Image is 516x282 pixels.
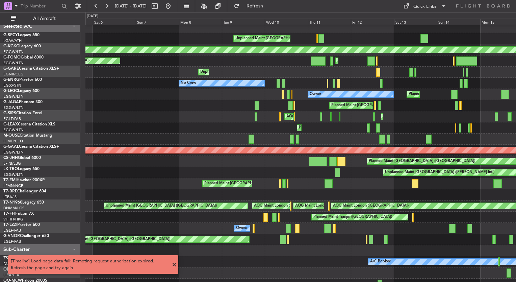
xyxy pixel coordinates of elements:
div: Planned Maint [GEOGRAPHIC_DATA] ([GEOGRAPHIC_DATA]) [337,56,444,66]
span: T7-BRE [3,189,17,193]
div: Unplanned Maint [GEOGRAPHIC_DATA] ([PERSON_NAME] Intl) [385,167,494,178]
span: G-LEAX [3,122,18,126]
a: G-SIRSCitation Excel [3,111,42,115]
span: T7-EMI [3,178,17,182]
span: [DATE] - [DATE] [115,3,147,9]
div: AOG Maint London ([GEOGRAPHIC_DATA]) [254,201,330,211]
button: Quick Links [400,1,450,11]
a: EGGW/LTN [3,105,24,110]
a: EGLF/FAB [3,239,21,244]
a: EGGW/LTN [3,94,24,99]
div: AOG Maint [PERSON_NAME] [286,112,338,122]
a: EGLF/FAB [3,228,21,233]
a: LFPB/LBG [3,161,21,166]
div: Planned Maint Tianjin ([GEOGRAPHIC_DATA]) [313,212,392,222]
div: A/C Booked [370,257,391,267]
a: EGGW/LTN [3,127,24,133]
div: Tue 9 [222,19,265,25]
a: G-ENRGPraetor 600 [3,78,42,82]
a: G-JAGAPhenom 300 [3,100,43,104]
a: T7-N1960Legacy 650 [3,201,44,205]
a: G-GARECessna Citation XLS+ [3,67,59,71]
div: [Timeline] Load page data fail: Remoting request authorization expired. Refresh the page and try ... [11,258,168,271]
div: Wed 10 [265,19,308,25]
a: LTBA/ISL [3,194,19,199]
a: G-LEAXCessna Citation XLS [3,122,55,126]
a: EGSS/STN [3,83,21,88]
span: G-SIRS [3,111,16,115]
a: CS-JHHGlobal 6000 [3,156,41,160]
span: M-OUSE [3,134,20,138]
div: Mon 8 [179,19,222,25]
span: CS-JHH [3,156,18,160]
div: AOG Maint London ([GEOGRAPHIC_DATA]) [333,201,409,211]
div: Sun 7 [136,19,179,25]
a: LGAV/ATH [3,38,22,43]
span: LX-TRO [3,167,18,171]
div: Thu 11 [308,19,351,25]
span: G-SPCY [3,33,18,37]
div: Fri 12 [351,19,394,25]
div: Unplanned Maint Chester [200,67,244,77]
div: Planned Maint [GEOGRAPHIC_DATA] ([GEOGRAPHIC_DATA]) [331,100,438,111]
button: All Aircraft [7,13,73,24]
a: EGGW/LTN [3,49,24,54]
a: T7-LZZIPraetor 600 [3,223,40,227]
a: G-LEGCLegacy 600 [3,89,40,93]
span: T7-LZZI [3,223,17,227]
div: Unplanned Maint [GEOGRAPHIC_DATA] ([GEOGRAPHIC_DATA]) [106,201,217,211]
div: Sat 6 [93,19,136,25]
span: G-KGKG [3,44,19,48]
a: G-FOMOGlobal 6000 [3,55,44,60]
div: Quick Links [413,3,436,10]
a: G-GAALCessna Citation XLS+ [3,145,59,149]
div: Planned Maint [GEOGRAPHIC_DATA] ([GEOGRAPHIC_DATA]) [409,89,515,99]
a: T7-BREChallenger 604 [3,189,46,193]
div: Planned Maint [GEOGRAPHIC_DATA] [204,179,269,189]
a: EGLF/FAB [3,116,21,121]
div: No Crew [181,78,196,88]
span: G-VNOR [3,234,20,238]
a: EGGW/LTN [3,172,24,177]
a: M-OUSECitation Mustang [3,134,52,138]
div: Planned Maint [GEOGRAPHIC_DATA] ([GEOGRAPHIC_DATA]) [64,234,170,244]
div: Sun 14 [437,19,480,25]
button: Refresh [231,1,271,11]
span: T7-N1960 [3,201,22,205]
div: Owner [310,89,321,99]
a: T7-EMIHawker 900XP [3,178,45,182]
span: G-JAGA [3,100,19,104]
a: G-SPCYLegacy 650 [3,33,40,37]
a: EGGW/LTN [3,61,24,66]
span: G-GARE [3,67,19,71]
a: EGNR/CEG [3,72,24,77]
span: G-LEGC [3,89,18,93]
span: G-GAAL [3,145,19,149]
a: T7-FFIFalcon 7X [3,212,34,216]
span: All Aircraft [18,16,71,21]
a: DNMM/LOS [3,206,24,211]
a: LFMD/CEQ [3,139,23,144]
span: T7-FFI [3,212,15,216]
div: [DATE] [87,14,98,19]
a: LX-TROLegacy 650 [3,167,40,171]
div: Planned Maint [GEOGRAPHIC_DATA] ([GEOGRAPHIC_DATA]) [369,156,475,166]
a: G-KGKGLegacy 600 [3,44,41,48]
div: Sat 13 [394,19,437,25]
span: G-FOMO [3,55,21,60]
a: G-VNORChallenger 650 [3,234,49,238]
div: Planned Maint [GEOGRAPHIC_DATA] ([GEOGRAPHIC_DATA]) [299,123,405,133]
div: Unplanned Maint [GEOGRAPHIC_DATA] ([PERSON_NAME] Intl) [235,33,345,44]
span: G-ENRG [3,78,19,82]
a: VHHH/HKG [3,217,23,222]
span: Refresh [241,4,269,8]
div: Owner [236,223,248,233]
div: AOG Maint London ([GEOGRAPHIC_DATA]) [295,201,371,211]
a: LFMN/NCE [3,183,23,188]
input: Trip Number [21,1,59,11]
a: EGGW/LTN [3,150,24,155]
